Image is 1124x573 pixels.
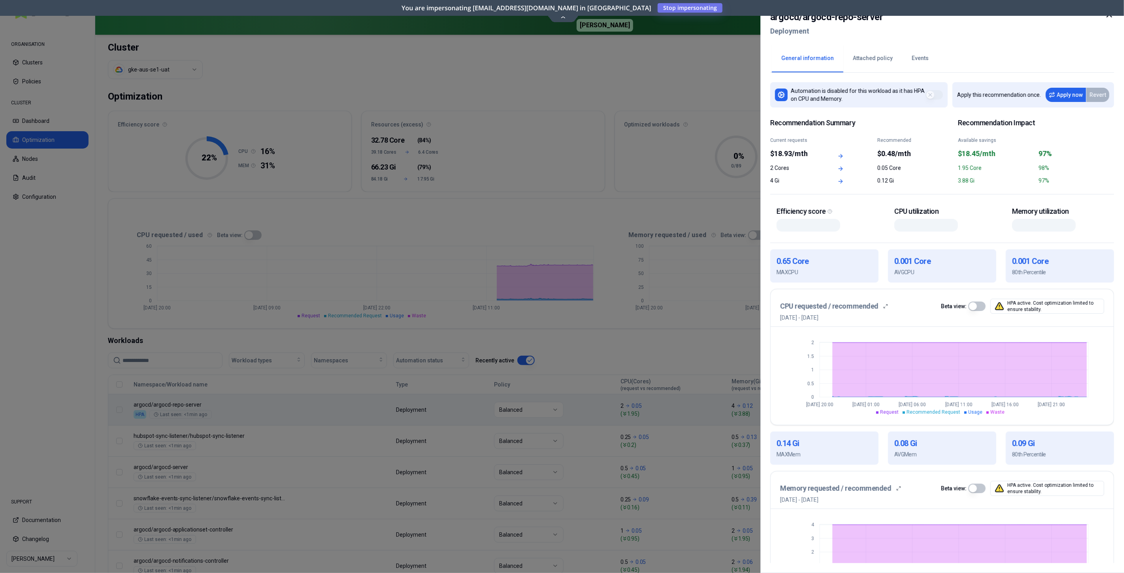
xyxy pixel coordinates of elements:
div: Recommended [877,137,926,143]
button: Attached policy [843,45,902,72]
p: Apply this recommendation once. [957,91,1041,99]
p: 80th Percentile [1012,450,1108,458]
p: AVG Mem [894,450,990,458]
tspan: [DATE] 01:00 [852,402,880,407]
button: General information [772,45,843,72]
h1: 0.09 Gi [1012,438,1108,449]
p: 80th Percentile [1012,268,1108,276]
tspan: 1 [811,367,814,373]
h1: 0.65 Core [777,256,872,267]
div: Memory utilization [1012,207,1108,216]
span: Recommendation Summary [770,119,926,128]
h1: 0.001 Core [894,256,990,267]
label: Beta view: [941,303,967,309]
div: 4 Gi [770,177,819,185]
div: 3.88 Gi [958,177,1034,185]
tspan: [DATE] 11:00 [945,402,973,407]
label: Beta view: [941,486,967,491]
div: Efficiency score [777,207,872,216]
div: $18.93/mth [770,148,819,159]
tspan: [DATE] 21:00 [1038,402,1065,407]
h2: Deployment [770,24,883,38]
div: Available savings [958,137,1034,143]
button: Apply now [1046,88,1086,102]
h3: Memory requested / recommended [780,483,892,494]
tspan: 0 [811,394,814,400]
span: Waste [990,409,1005,415]
div: HPA active. Cost optimization limited to ensure stability. [990,299,1104,314]
tspan: [DATE] 16:00 [992,402,1019,407]
p: MAX Mem [777,450,872,458]
div: 97% [1039,177,1115,185]
h2: Recommendation Impact [958,119,1114,128]
div: 97% [1039,148,1115,159]
tspan: [DATE] 06:00 [899,402,926,407]
tspan: 1 [811,563,814,569]
div: 98% [1039,164,1115,172]
div: 2 Cores [770,164,819,172]
p: [DATE] - [DATE] [780,314,818,322]
tspan: 0.5 [807,381,814,386]
span: Usage [968,409,983,415]
tspan: 4 [811,522,815,528]
div: $18.45/mth [958,148,1034,159]
tspan: 3 [811,536,814,541]
div: 1.95 Core [958,164,1034,172]
span: Request [880,409,899,415]
h1: 0.14 Gi [777,438,872,449]
div: HPA active. Cost optimization limited to ensure stability. [990,481,1104,496]
h3: CPU requested / recommended [780,301,879,312]
tspan: 1.5 [807,354,814,359]
p: AVG CPU [894,268,990,276]
span: Recommended Request [907,409,960,415]
div: Current requests [770,137,819,143]
h1: 0.001 Core [1012,256,1108,267]
div: 0.12 Gi [877,177,926,185]
p: MAX CPU [777,268,872,276]
h1: 0.08 Gi [894,438,990,449]
button: Events [902,45,938,72]
div: CPU utilization [894,207,990,216]
h2: argocd / argocd-repo-server [770,10,883,24]
tspan: [DATE] 20:00 [806,402,834,407]
p: Automation is disabled for this workload as it has HPA on CPU and Memory. [791,87,926,103]
div: 0.05 Core [877,164,926,172]
tspan: 2 [811,340,814,345]
div: $0.48/mth [877,148,926,159]
tspan: 2 [811,549,814,555]
p: [DATE] - [DATE] [780,496,818,504]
